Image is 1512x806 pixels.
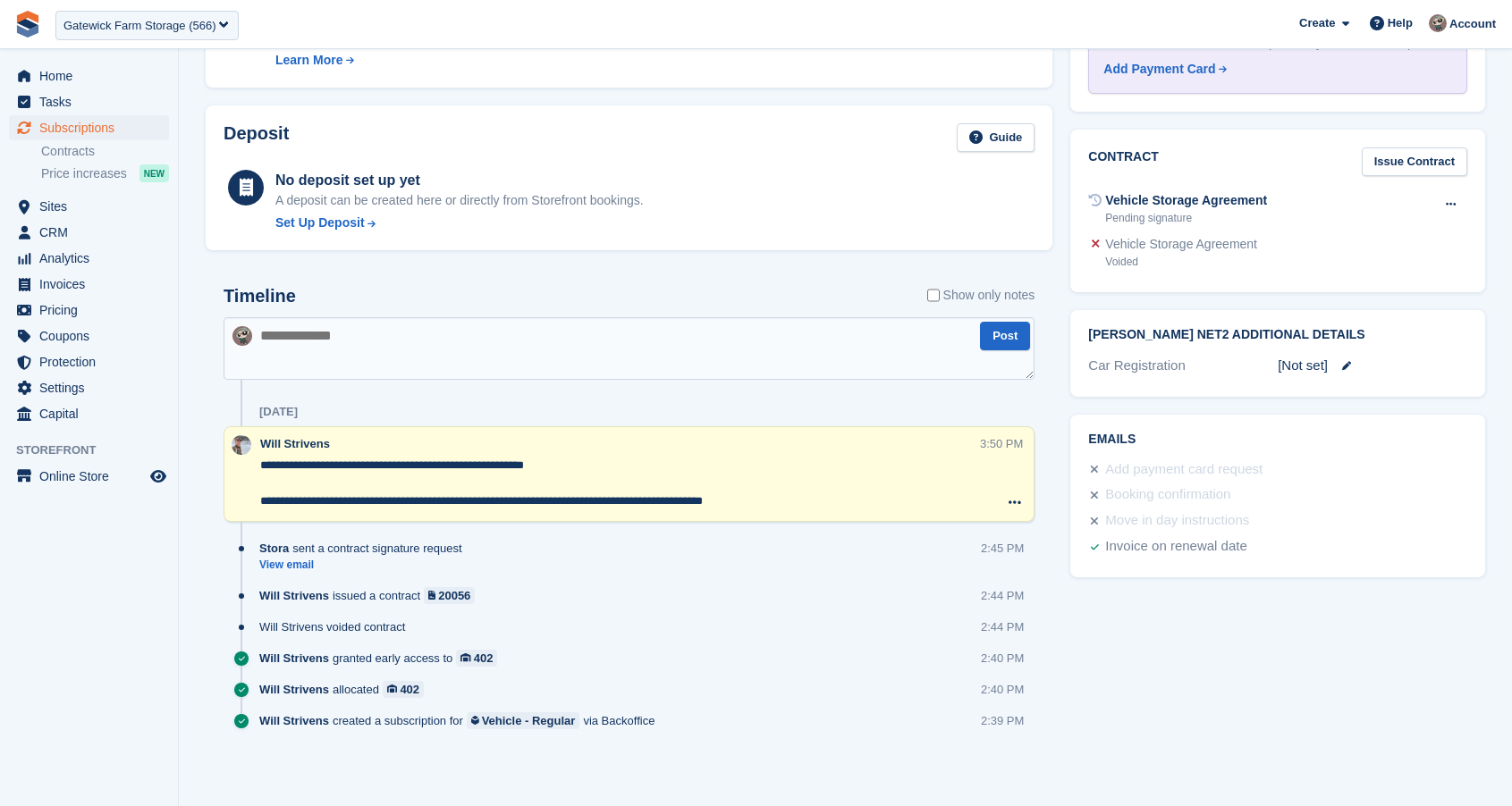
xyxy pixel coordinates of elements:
div: Set Up Deposit [275,214,365,232]
a: 402 [383,681,424,698]
div: Invoice on renewal date [1105,536,1246,558]
a: menu [9,89,169,114]
span: Create [1299,14,1335,32]
a: menu [9,323,169,348]
span: Price increases [41,165,127,182]
span: Will Strivens [260,437,330,450]
a: menu [9,349,169,374]
div: 2:39 PM [981,712,1024,729]
h2: Contract [1088,147,1159,177]
a: Contracts [41,143,169,160]
div: 2:45 PM [981,540,1024,557]
a: Vehicle - Regular [467,712,580,729]
div: 2:44 PM [981,618,1024,635]
div: 20056 [438,587,470,604]
span: Will Strivens [259,712,329,729]
span: Storefront [16,441,178,459]
div: No deposit set up yet [275,170,644,191]
img: Cristina (100%) [1429,14,1447,32]
span: Subscriptions [39,115,147,140]
a: Learn More [275,51,515,70]
div: allocated [259,681,433,698]
div: Gatewick Farm Storage (566) [63,17,216,35]
span: Sites [39,194,147,219]
div: created a subscription for via Backoffice [259,712,663,729]
a: Set Up Deposit [275,214,644,232]
a: Guide [957,123,1035,153]
a: Price increases NEW [41,164,169,183]
a: menu [9,194,169,219]
span: Help [1388,14,1413,32]
div: [DATE] [259,405,298,419]
span: Protection [39,349,147,374]
div: [Not set] [1278,356,1467,376]
a: menu [9,464,169,489]
div: Voided [1105,254,1257,270]
div: Add payment card request [1105,459,1263,481]
a: Issue Contract [1362,147,1467,177]
a: menu [9,220,169,245]
a: menu [9,298,169,323]
a: menu [9,272,169,297]
span: Home [39,63,147,88]
a: View email [259,558,471,573]
a: menu [9,401,169,426]
span: Will Strivens [259,650,329,667]
div: Vehicle Storage Agreement [1105,235,1257,254]
span: Will Strivens [259,587,329,604]
div: 2:40 PM [981,650,1024,667]
a: menu [9,246,169,271]
span: Coupons [39,323,147,348]
input: Show only notes [927,286,940,305]
div: Booking confirmation [1105,484,1230,506]
div: granted early access to [259,650,506,667]
span: Account [1449,15,1496,33]
a: menu [9,375,169,400]
h2: Timeline [224,286,296,306]
span: Tasks [39,89,147,114]
div: 402 [474,650,494,667]
h2: [PERSON_NAME] Net2 Additional Details [1088,328,1467,342]
div: 3:50 PM [980,435,1023,452]
a: menu [9,115,169,140]
span: Invoices [39,272,147,297]
div: 402 [400,681,419,698]
a: 20056 [424,587,475,604]
span: Settings [39,375,147,400]
div: Add Payment Card [1103,60,1215,79]
h2: Emails [1088,432,1467,447]
img: stora-icon-8386f47178a22dfd0bd8f6a31ec36ba5ce8667c1dd55bd0f319d3a0aa187defe.svg [14,11,41,38]
button: Post [980,322,1030,351]
div: issued a contract [259,587,484,604]
span: Pricing [39,298,147,323]
div: Vehicle - Regular [482,712,576,729]
div: 2:44 PM [981,587,1024,604]
label: Show only notes [927,286,1035,305]
div: Learn More [275,51,342,70]
img: Will Strivens [232,435,251,455]
img: Cristina (100%) [232,326,252,346]
div: Car Registration [1088,356,1278,376]
div: sent a contract signature request [259,540,471,557]
span: CRM [39,220,147,245]
div: Vehicle Storage Agreement [1105,191,1267,210]
div: Will Strivens voided contract [259,618,414,635]
span: Stora [259,540,289,557]
div: NEW [139,164,169,182]
span: Online Store [39,464,147,489]
span: Analytics [39,246,147,271]
div: 2:40 PM [981,681,1024,698]
span: Capital [39,401,147,426]
a: Preview store [148,466,169,487]
div: Move in day instructions [1105,510,1249,532]
div: Pending signature [1105,210,1267,226]
a: menu [9,63,169,88]
a: 402 [456,650,497,667]
a: Add Payment Card [1103,60,1445,79]
span: Will Strivens [259,681,329,698]
h2: Deposit [224,123,289,153]
p: A deposit can be created here or directly from Storefront bookings. [275,191,644,210]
